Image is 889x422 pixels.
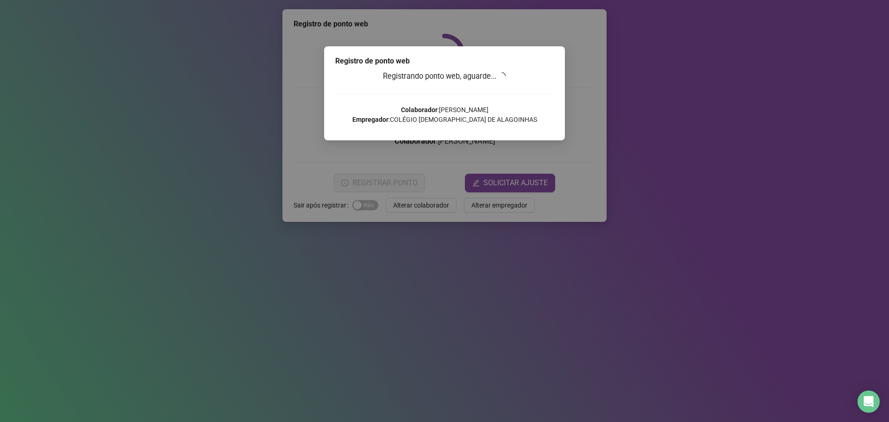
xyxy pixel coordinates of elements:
[335,70,554,82] h3: Registrando ponto web, aguarde...
[858,391,880,413] div: Open Intercom Messenger
[401,106,438,113] strong: Colaborador
[335,56,554,67] div: Registro de ponto web
[497,70,507,81] span: loading
[335,105,554,125] p: : [PERSON_NAME] : COLÉGIO [DEMOGRAPHIC_DATA] DE ALAGOINHAS
[352,116,388,123] strong: Empregador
